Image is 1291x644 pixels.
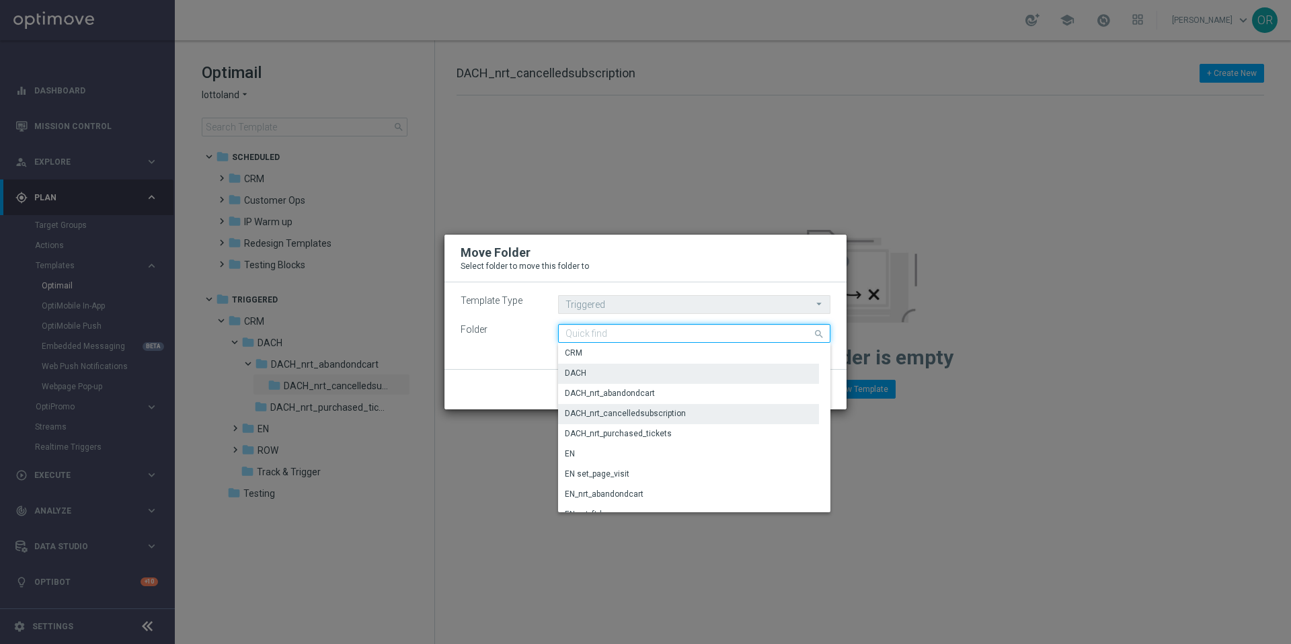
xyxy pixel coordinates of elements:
div: EN [565,448,575,460]
div: DACH_nrt_purchased_tickets [565,428,672,440]
div: Press SPACE to deselect this row. [558,404,819,424]
div: Press SPACE to select this row. [558,505,819,525]
div: Press SPACE to select this row. [558,424,819,444]
input: Quick find [558,324,830,343]
p: Select folder to move this folder to [461,261,830,272]
div: EN_nrt_abandondcart [565,488,643,500]
div: Press SPACE to select this row. [558,384,819,404]
div: Press SPACE to select this row. [558,465,819,485]
div: Press SPACE to select this row. [558,344,819,364]
div: Press SPACE to select this row. [558,485,819,505]
div: DACH_nrt_abandondcart [565,387,655,399]
i: arrow_drop_down [813,296,826,313]
div: DACH_nrt_cancelledsubscription [565,407,686,419]
div: EN_nrt_ftd [565,508,602,520]
div: DACH [565,367,586,379]
div: CRM [565,347,582,359]
label: Folder [451,324,548,335]
div: Press SPACE to select this row. [558,364,819,384]
h2: Move Folder [461,245,531,261]
div: Press SPACE to select this row. [558,444,819,465]
i: search [814,325,826,340]
div: EN set_page_visit [565,468,629,480]
label: Template Type [451,295,548,307]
